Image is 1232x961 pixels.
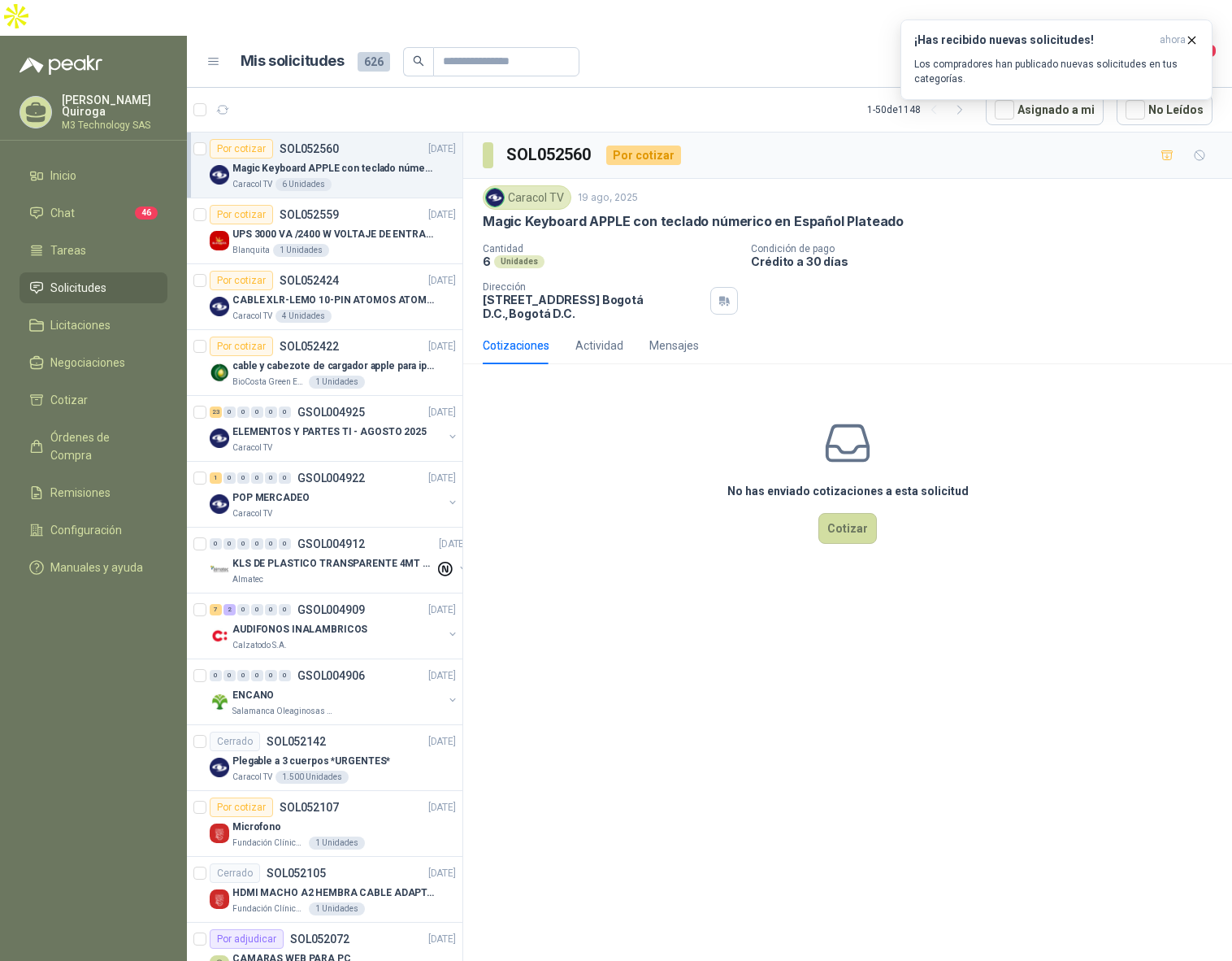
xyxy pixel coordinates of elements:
[297,538,365,550] p: GSOL004912
[232,376,306,389] p: BioCosta Green Energy S.A.S
[232,441,272,454] p: Caracol TV
[727,482,969,500] h3: No has enviado cotizaciones a esta solicitud
[210,165,229,185] img: Company Logo
[20,160,167,191] a: Inicio
[223,670,236,681] div: 0
[20,515,167,546] a: Configuración
[210,600,459,652] a: 7 2 0 0 0 0 GSOL004909[DATE] Company LogoAUDIFONOS INALAMBRICOSCalzatodo S.A.
[210,626,229,646] img: Company Logo
[267,868,326,879] p: SOL052105
[265,472,277,484] div: 0
[1160,33,1186,47] span: ahora
[210,139,273,159] div: Por cotizar
[210,758,229,777] img: Company Logo
[237,538,249,550] div: 0
[50,484,111,502] span: Remisiones
[232,310,272,323] p: Caracol TV
[290,933,349,945] p: SOL052072
[20,272,167,303] a: Solicitudes
[280,209,339,220] p: SOL052559
[267,736,326,747] p: SOL052142
[280,143,339,154] p: SOL052560
[428,471,456,486] p: [DATE]
[210,363,229,382] img: Company Logo
[210,798,273,817] div: Por cotizar
[232,178,272,191] p: Caracol TV
[575,337,623,354] div: Actividad
[232,244,270,257] p: Blanquita
[232,490,310,506] p: POP MERCADEO
[232,885,435,901] p: HDMI MACHO A2 HEMBRA CABLE ADAPTADOR CONVERTIDOR FOR MONIT
[210,692,229,711] img: Company Logo
[486,189,504,207] img: Company Logo
[50,428,152,464] span: Órdenes de Compra
[483,281,704,293] p: Dirección
[279,538,291,550] div: 0
[265,670,277,681] div: 0
[187,791,462,857] a: Por cotizarSOL052107[DATE] Company LogoMicrofonoFundación Clínica Shaio1 Unidades
[210,560,229,580] img: Company Logo
[428,207,456,223] p: [DATE]
[251,407,263,418] div: 0
[237,407,249,418] div: 0
[428,273,456,289] p: [DATE]
[232,639,287,652] p: Calzatodo S.A.
[135,207,158,220] span: 46
[232,161,435,176] p: Magic Keyboard APPLE con teclado númerico en Español Plateado
[210,666,459,718] a: 0 0 0 0 0 0 GSOL004906[DATE] Company LogoENCANOSalamanca Oleaginosas SAS
[483,213,904,230] p: Magic Keyboard APPLE con teclado númerico en Español Plateado
[241,50,345,73] h1: Mis solicitudes
[428,734,456,750] p: [DATE]
[210,732,260,751] div: Cerrado
[232,507,272,520] p: Caracol TV
[50,316,111,334] span: Licitaciones
[50,521,122,539] span: Configuración
[483,293,704,320] p: [STREET_ADDRESS] Bogotá D.C. , Bogotá D.C.
[232,573,263,586] p: Almatec
[20,310,167,341] a: Licitaciones
[297,604,365,615] p: GSOL004909
[20,55,102,75] img: Logo peakr
[867,97,973,123] div: 1 - 50 de 1148
[223,538,236,550] div: 0
[428,800,456,815] p: [DATE]
[265,538,277,550] div: 0
[297,670,365,681] p: GSOL004906
[50,391,88,409] span: Cotizar
[251,538,263,550] div: 0
[210,538,222,550] div: 0
[275,310,332,323] div: 4 Unidades
[251,604,263,615] div: 0
[280,275,339,286] p: SOL052424
[428,866,456,881] p: [DATE]
[187,264,462,330] a: Por cotizarSOL052424[DATE] Company LogoCABLE XLR-LEMO 10-PIN ATOMOS ATOMCAB016Caracol TV4 Unidades
[223,472,236,484] div: 0
[273,244,329,257] div: 1 Unidades
[232,622,367,637] p: AUDIFONOS INALAMBRICOS
[50,559,143,576] span: Manuales y ayuda
[210,863,260,883] div: Cerrado
[210,297,229,316] img: Company Logo
[210,428,229,448] img: Company Logo
[20,198,167,228] a: Chat46
[50,204,75,222] span: Chat
[210,337,273,356] div: Por cotizar
[20,385,167,415] a: Cotizar
[279,604,291,615] div: 0
[428,339,456,354] p: [DATE]
[50,279,106,297] span: Solicitudes
[606,146,681,165] div: Por cotizar
[232,556,435,572] p: KLS DE PLASTICO TRANSPARENTE 4MT CAL 4 Y CINTA TRA
[210,929,284,949] div: Por adjudicar
[818,513,877,544] button: Cotizar
[275,771,349,784] div: 1.500 Unidades
[232,837,306,850] p: Fundación Clínica Shaio
[275,178,332,191] div: 6 Unidades
[187,133,462,198] a: Por cotizarSOL052560[DATE] Company LogoMagic Keyboard APPLE con teclado númerico en Español Plate...
[187,330,462,396] a: Por cotizarSOL052422[DATE] Company Logocable y cabezote de cargador apple para iphoneBioCosta Gre...
[232,424,427,440] p: ELEMENTOS Y PARTES TI - AGOSTO 2025
[428,668,456,684] p: [DATE]
[280,802,339,813] p: SOL052107
[413,55,424,67] span: search
[20,422,167,471] a: Órdenes de Compra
